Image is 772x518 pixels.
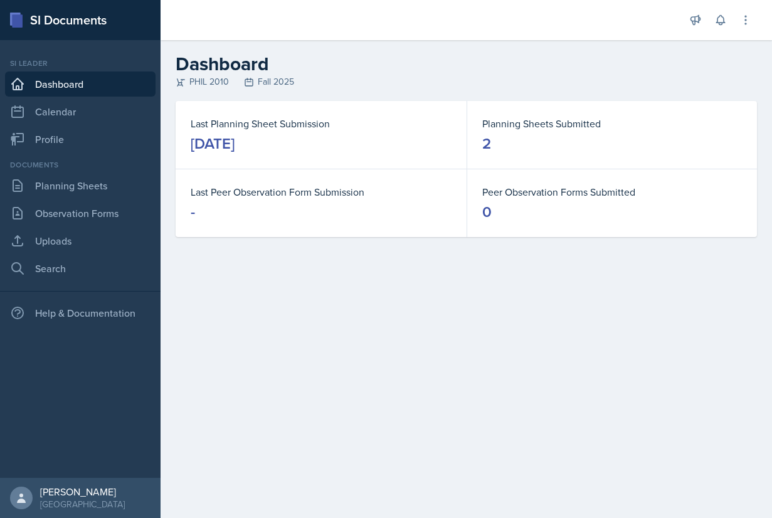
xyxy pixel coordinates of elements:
[191,116,452,131] dt: Last Planning Sheet Submission
[5,173,156,198] a: Planning Sheets
[5,58,156,69] div: Si leader
[5,71,156,97] a: Dashboard
[5,99,156,124] a: Calendar
[191,184,452,199] dt: Last Peer Observation Form Submission
[482,184,743,199] dt: Peer Observation Forms Submitted
[191,202,195,222] div: -
[176,53,757,75] h2: Dashboard
[482,202,492,222] div: 0
[5,159,156,171] div: Documents
[5,228,156,253] a: Uploads
[5,256,156,281] a: Search
[5,300,156,325] div: Help & Documentation
[5,201,156,226] a: Observation Forms
[40,498,125,510] div: [GEOGRAPHIC_DATA]
[40,485,125,498] div: [PERSON_NAME]
[5,127,156,152] a: Profile
[482,116,743,131] dt: Planning Sheets Submitted
[191,134,235,154] div: [DATE]
[176,75,757,88] div: PHIL 2010 Fall 2025
[482,134,491,154] div: 2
